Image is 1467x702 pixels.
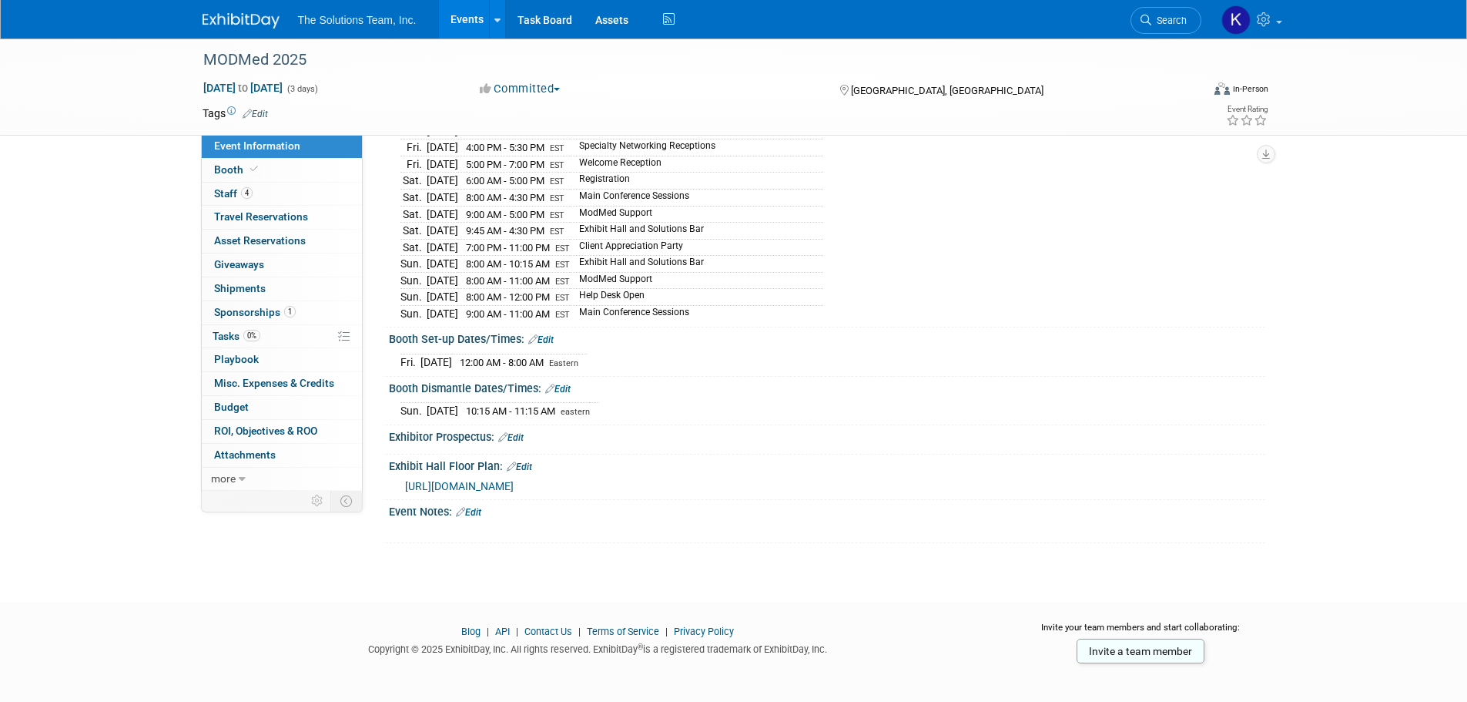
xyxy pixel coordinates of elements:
td: [DATE] [427,139,458,156]
td: [DATE] [427,223,458,240]
span: Travel Reservations [214,210,308,223]
td: Fri. [400,156,427,173]
a: Travel Reservations [202,206,362,229]
td: Fri. [400,139,427,156]
td: Sun. [400,272,427,289]
div: Exhibit Hall Floor Plan: [389,455,1265,475]
a: Contact Us [524,626,572,637]
td: Sat. [400,189,427,206]
span: 10:15 AM - 11:15 AM [466,405,555,417]
td: Exhibit Hall and Solutions Bar [570,223,823,240]
span: EST [555,310,570,320]
td: [DATE] [427,305,458,321]
span: Attachments [214,448,276,461]
div: Booth Set-up Dates/Times: [389,327,1265,348]
span: The Solutions Team, Inc. [298,14,417,26]
td: Registration [570,173,823,190]
td: Sat. [400,239,427,256]
td: [DATE] [420,354,452,370]
span: EST [555,260,570,270]
td: Exhibit Hall and Solutions Bar [570,256,823,273]
span: | [574,626,584,637]
span: Tasks [213,330,260,342]
td: [DATE] [427,173,458,190]
a: Terms of Service [587,626,659,637]
td: [DATE] [427,403,458,419]
td: [DATE] [427,206,458,223]
a: [URL][DOMAIN_NAME] [405,480,514,492]
td: Main Conference Sessions [570,305,823,321]
span: 0% [243,330,260,341]
span: EST [555,293,570,303]
a: Attachments [202,444,362,467]
a: Misc. Expenses & Credits [202,372,362,395]
span: EST [555,244,570,254]
td: [DATE] [427,189,458,206]
span: 9:45 AM - 4:30 PM [466,225,544,237]
span: | [483,626,493,637]
span: Search [1151,15,1187,26]
span: [GEOGRAPHIC_DATA], [GEOGRAPHIC_DATA] [851,85,1043,96]
img: ExhibitDay [203,13,280,29]
span: more [211,472,236,485]
td: Toggle Event Tabs [330,491,362,511]
span: ROI, Objectives & ROO [214,425,317,437]
td: Sun. [400,256,427,273]
span: 4:00 PM - 5:30 PM [466,142,544,153]
span: Staff [214,187,253,200]
td: Client Appreciation Party [570,239,823,256]
span: Eastern [549,358,578,368]
img: Kaelon Harris [1221,5,1251,35]
td: Personalize Event Tab Strip [304,491,331,511]
span: 12:00 AM - 8:00 AM [460,357,544,368]
span: Misc. Expenses & Credits [214,377,334,389]
td: [DATE] [427,289,458,306]
div: MODMed 2025 [198,46,1178,74]
span: Booth [214,163,261,176]
span: Sponsorships [214,306,296,318]
span: 9:00 AM - 5:00 PM [466,209,544,220]
a: Asset Reservations [202,230,362,253]
span: [DATE] [DATE] [203,81,283,95]
span: 6:00 AM - 5:00 PM [466,175,544,186]
td: Sun. [400,305,427,321]
a: Sponsorships1 [202,301,362,324]
a: Shipments [202,277,362,301]
div: Event Rating [1226,106,1268,113]
span: EST [550,210,564,220]
td: Specialty Networking Receptions [570,139,823,156]
span: EST [550,193,564,203]
td: [DATE] [427,256,458,273]
span: 7:00 PM - 11:00 PM [466,242,550,254]
td: Welcome Reception [570,156,823,173]
a: Playbook [202,348,362,371]
sup: ® [638,643,643,651]
a: Edit [243,109,268,119]
a: Blog [461,626,481,637]
div: Invite your team members and start collaborating: [1017,621,1265,644]
span: 8:00 AM - 4:30 PM [466,192,544,203]
td: [DATE] [427,272,458,289]
td: Help Desk Open [570,289,823,306]
span: 9:00 AM - 11:00 AM [466,308,550,320]
a: Search [1130,7,1201,34]
span: Budget [214,401,249,413]
img: Format-Inperson.png [1214,82,1230,95]
span: 8:00 AM - 12:00 PM [466,291,550,303]
span: EST [555,277,570,287]
a: Edit [507,462,532,472]
td: [DATE] [427,156,458,173]
a: Edit [528,334,554,345]
a: Edit [545,384,571,395]
span: Giveaways [214,258,264,270]
a: Giveaways [202,254,362,277]
span: | [661,626,672,637]
td: [DATE] [427,239,458,256]
div: Exhibitor Prospectus: [389,425,1265,445]
span: Asset Reservations [214,234,306,247]
a: more [202,468,362,491]
a: Tasks0% [202,325,362,348]
div: Event Notes: [389,500,1265,520]
span: EST [550,127,564,137]
span: 2:00 PM - 4:30 PM [466,126,544,137]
